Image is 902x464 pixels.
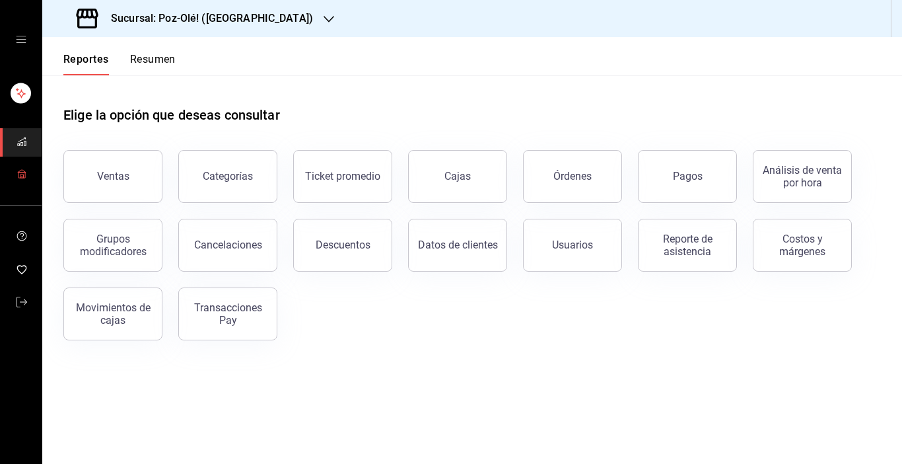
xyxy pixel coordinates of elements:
div: Descuentos [316,239,370,251]
div: Costos y márgenes [761,233,843,258]
button: Descuentos [293,219,392,272]
div: Transacciones Pay [187,301,269,327]
button: Resumen [130,53,176,75]
div: Análisis de venta por hora [761,164,843,189]
button: Ticket promedio [293,150,392,203]
button: Cajas [408,150,507,203]
button: open drawer [16,34,26,45]
div: Ticket promedio [305,170,380,182]
button: Costos y márgenes [753,219,852,272]
div: Pagos [673,170,703,182]
button: Cancelaciones [178,219,277,272]
div: Usuarios [552,239,593,251]
div: Ventas [97,170,129,182]
button: Categorías [178,150,277,203]
div: Movimientos de cajas [72,301,154,327]
div: navigation tabs [63,53,176,75]
button: Análisis de venta por hora [753,150,852,203]
h1: Elige la opción que deseas consultar [63,105,280,125]
button: Movimientos de cajas [63,288,162,340]
button: Reporte de asistencia [638,219,737,272]
button: Grupos modificadores [63,219,162,272]
div: Cancelaciones [194,239,262,251]
div: Reporte de asistencia [646,233,728,258]
div: Cajas [444,170,471,182]
h3: Sucursal: Poz-Olé! ([GEOGRAPHIC_DATA]) [100,11,313,26]
button: Transacciones Pay [178,288,277,340]
button: Pagos [638,150,737,203]
div: Órdenes [553,170,592,182]
div: Datos de clientes [418,239,498,251]
button: Ventas [63,150,162,203]
button: Usuarios [523,219,622,272]
button: Reportes [63,53,109,75]
button: Datos de clientes [408,219,507,272]
div: Grupos modificadores [72,233,154,258]
button: Órdenes [523,150,622,203]
div: Categorías [203,170,253,182]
